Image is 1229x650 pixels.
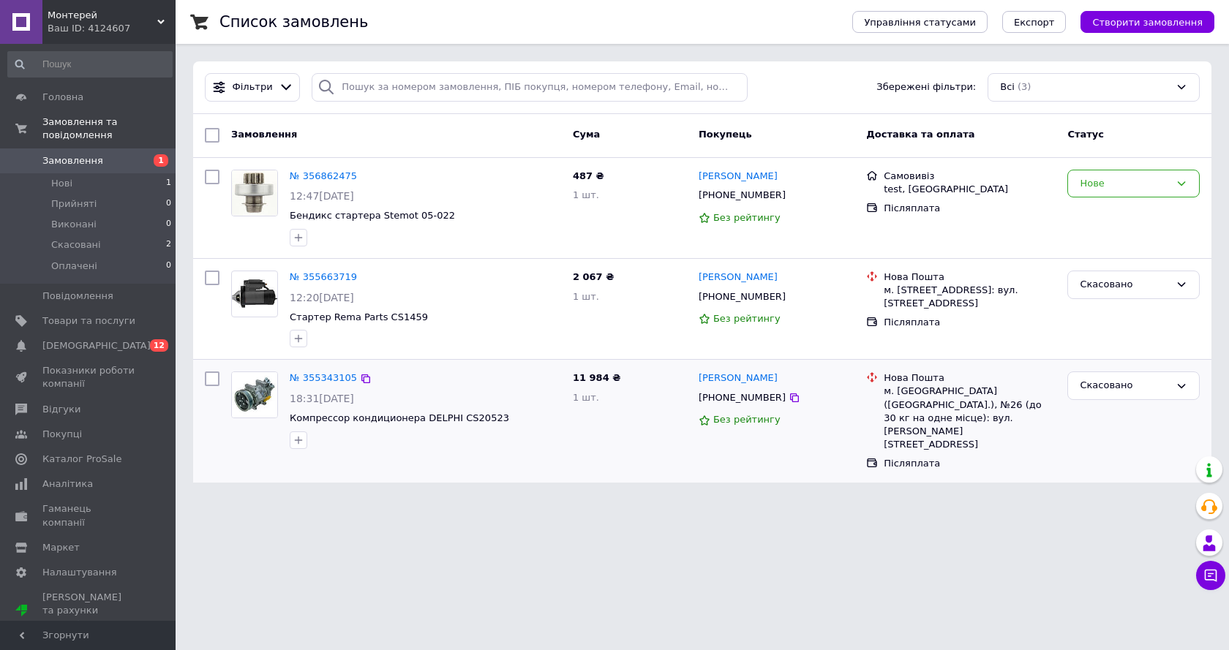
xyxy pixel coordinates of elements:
a: № 356862475 [290,170,357,181]
div: Нова Пошта [884,371,1056,385]
a: Бендикс стартера Stemot 05-022 [290,210,455,221]
div: [PHONE_NUMBER] [696,287,789,306]
span: Cума [573,129,600,140]
button: Експорт [1002,11,1067,33]
div: [PHONE_NUMBER] [696,388,789,407]
a: Стартер Rema Parts CS1459 [290,311,428,322]
span: Замовлення [42,154,103,167]
a: № 355663719 [290,271,357,282]
div: Післяплата [884,316,1056,329]
span: Фільтри [233,80,273,94]
span: Виконані [51,218,97,231]
span: Показники роботи компанії [42,364,135,390]
span: Управління статусами [864,17,976,28]
div: м. [STREET_ADDRESS]: вул. [STREET_ADDRESS] [884,284,1056,310]
span: [PERSON_NAME] та рахунки [42,591,135,631]
div: Нове [1080,176,1170,192]
span: Доставка та оплата [866,129,974,140]
span: Експорт [1014,17,1055,28]
span: Каталог ProSale [42,453,121,466]
span: 2 067 ₴ [573,271,614,282]
a: Компрессор кондиционера DELPHI CS20523 [290,412,509,423]
span: Статус [1067,129,1104,140]
span: Повідомлення [42,290,113,303]
input: Пошук [7,51,173,78]
div: Скасовано [1080,378,1170,393]
img: Фото товару [232,170,277,216]
span: Відгуки [42,403,80,416]
span: Товари та послуги [42,314,135,328]
div: Prom мікс 10 000 [42,618,135,631]
span: 12:20[DATE] [290,292,354,303]
span: Нові [51,177,72,190]
div: Самовивіз [884,170,1056,183]
span: [DEMOGRAPHIC_DATA] [42,339,151,352]
a: Фото товару [231,271,278,317]
span: Створити замовлення [1092,17,1203,28]
button: Чат з покупцем [1196,561,1225,590]
a: [PERSON_NAME] [699,271,778,284]
span: Прийняті [51,197,97,211]
span: 1 шт. [573,291,599,302]
span: 487 ₴ [573,170,604,181]
span: 1 [166,177,171,190]
div: Нова Пошта [884,271,1056,284]
span: Покупці [42,428,82,441]
div: Ваш ID: 4124607 [48,22,176,35]
span: Без рейтингу [713,212,781,223]
span: 0 [166,218,171,231]
div: test, [GEOGRAPHIC_DATA] [884,183,1056,196]
span: Без рейтингу [713,414,781,425]
a: [PERSON_NAME] [699,170,778,184]
img: Фото товару [232,279,277,308]
div: Скасовано [1080,277,1170,292]
span: Монтерей [48,9,157,22]
span: Збережені фільтри: [876,80,976,94]
span: 1 шт. [573,189,599,200]
span: 2 [166,238,171,252]
div: Післяплата [884,202,1056,215]
div: Післяплата [884,457,1056,470]
span: 0 [166,197,171,211]
span: Головна [42,91,83,104]
span: 1 шт. [573,392,599,403]
span: 12:47[DATE] [290,190,354,202]
span: Налаштування [42,566,117,579]
input: Пошук за номером замовлення, ПІБ покупця, номером телефону, Email, номером накладної [312,73,748,102]
img: Фото товару [232,372,277,417]
span: Гаманець компанії [42,502,135,529]
span: Покупець [699,129,752,140]
span: Аналітика [42,477,93,491]
span: Без рейтингу [713,313,781,324]
span: Всі [1000,80,1015,94]
span: Скасовані [51,238,101,252]
div: [PHONE_NUMBER] [696,186,789,205]
span: Оплачені [51,260,97,273]
span: 1 [154,154,168,167]
a: Створити замовлення [1066,16,1214,27]
span: Замовлення [231,129,297,140]
a: Фото товару [231,170,278,216]
span: 0 [166,260,171,273]
span: Маркет [42,541,80,554]
a: [PERSON_NAME] [699,371,778,385]
button: Створити замовлення [1080,11,1214,33]
span: (3) [1018,81,1031,92]
span: 12 [150,339,168,352]
button: Управління статусами [852,11,988,33]
h1: Список замовлень [219,13,368,31]
a: Фото товару [231,371,278,418]
a: № 355343105 [290,372,357,383]
div: м. [GEOGRAPHIC_DATA] ([GEOGRAPHIC_DATA].), №26 (до 30 кг на одне місце): вул. [PERSON_NAME][STREE... [884,385,1056,451]
span: 11 984 ₴ [573,372,620,383]
span: 18:31[DATE] [290,393,354,404]
span: Замовлення та повідомлення [42,116,176,142]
